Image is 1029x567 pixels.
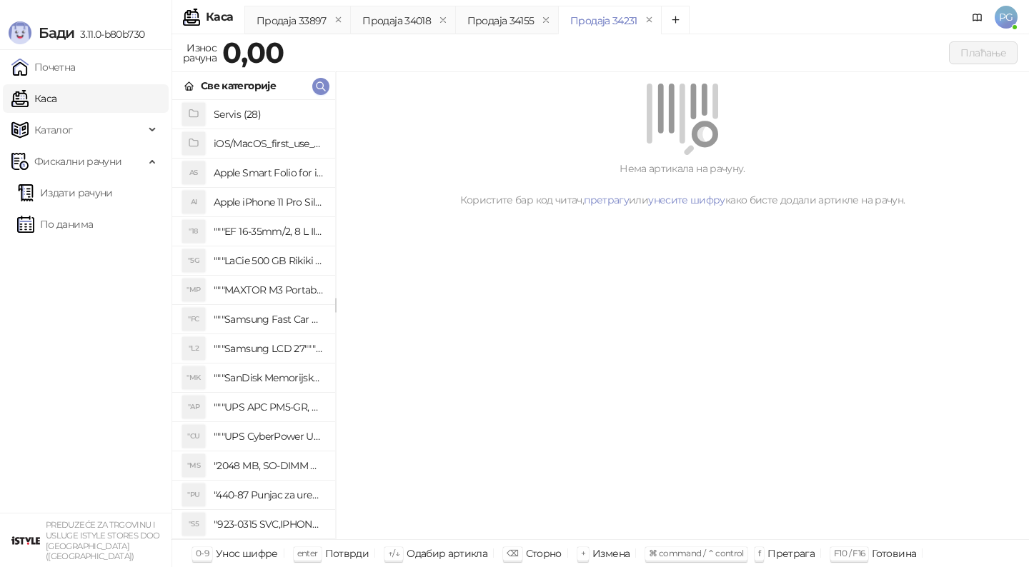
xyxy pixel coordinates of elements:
[297,548,318,558] span: enter
[214,249,324,272] h4: """LaCie 500 GB Rikiki USB 3.0 / Ultra Compact & Resistant aluminum / USB 3.0 / 2.5"""""""
[570,13,637,29] div: Продаја 34231
[11,526,40,555] img: 64x64-companyLogo-77b92cf4-9946-4f36-9751-bf7bb5fd2c7d.png
[648,194,725,206] a: унесите шифру
[526,544,562,563] div: Сторно
[353,161,1012,208] div: Нема артикала на рачуну. Користите бар код читач, или како бисте додали артикле на рачун.
[182,454,205,477] div: "MS
[214,454,324,477] h4: "2048 MB, SO-DIMM DDRII, 667 MHz, Napajanje 1,8 0,1 V, Latencija CL5"
[216,544,278,563] div: Унос шифре
[214,337,324,360] h4: """Samsung LCD 27"""" C27F390FHUXEN"""
[214,308,324,331] h4: """Samsung Fast Car Charge Adapter, brzi auto punja_, boja crna"""
[214,425,324,448] h4: """UPS CyberPower UT650EG, 650VA/360W , line-int., s_uko, desktop"""
[388,548,399,558] span: ↑/↓
[592,544,630,563] div: Измена
[182,308,205,331] div: "FC
[214,396,324,418] h4: """UPS APC PM5-GR, Essential Surge Arrest,5 utic_nica"""
[640,14,659,26] button: remove
[46,520,160,561] small: PREDUZEĆE ZA TRGOVINU I USLUGE ISTYLE STORES DOO [GEOGRAPHIC_DATA] ([GEOGRAPHIC_DATA])
[467,13,535,29] div: Продаја 34155
[172,100,335,539] div: grid
[39,24,74,41] span: Бади
[206,11,233,23] div: Каса
[872,544,916,563] div: Готовина
[767,544,815,563] div: Претрага
[214,191,324,214] h4: Apple iPhone 11 Pro Silicone Case - Black
[9,21,31,44] img: Logo
[214,132,324,155] h4: iOS/MacOS_first_use_assistance (4)
[649,548,744,558] span: ⌘ command / ⌃ control
[581,548,585,558] span: +
[34,116,73,144] span: Каталог
[182,161,205,184] div: AS
[214,103,324,126] h4: Servis (28)
[214,279,324,301] h4: """MAXTOR M3 Portable 2TB 2.5"""" crni eksterni hard disk HX-M201TCB/GM"""
[182,513,205,536] div: "S5
[34,147,121,176] span: Фискални рачуни
[11,53,76,81] a: Почетна
[507,548,518,558] span: ⌫
[407,544,487,563] div: Одабир артикла
[434,14,452,26] button: remove
[182,220,205,243] div: "18
[661,6,690,34] button: Add tab
[257,13,327,29] div: Продаја 33897
[196,548,209,558] span: 0-9
[182,191,205,214] div: AI
[17,179,113,207] a: Издати рачуни
[182,337,205,360] div: "L2
[584,194,629,206] a: претрагу
[201,78,276,94] div: Све категорије
[758,548,760,558] span: f
[834,548,865,558] span: F10 / F16
[325,544,369,563] div: Потврди
[362,13,431,29] div: Продаја 34018
[74,28,144,41] span: 3.11.0-b80b730
[180,39,219,67] div: Износ рачуна
[182,249,205,272] div: "5G
[182,366,205,389] div: "MK
[966,6,989,29] a: Документација
[17,210,93,239] a: По данима
[182,483,205,506] div: "PU
[214,483,324,506] h4: "440-87 Punjac za uredjaje sa micro USB portom 4/1, Stand."
[182,279,205,301] div: "MP
[214,513,324,536] h4: "923-0315 SVC,IPHONE 5/5S BATTERY REMOVAL TRAY Držač za iPhone sa kojim se otvara display
[222,35,284,70] strong: 0,00
[329,14,348,26] button: remove
[214,366,324,389] h4: """SanDisk Memorijska kartica 256GB microSDXC sa SD adapterom SDSQXA1-256G-GN6MA - Extreme PLUS, ...
[214,220,324,243] h4: """EF 16-35mm/2, 8 L III USM"""
[537,14,555,26] button: remove
[949,41,1018,64] button: Плаћање
[182,425,205,448] div: "CU
[11,84,56,113] a: Каса
[995,6,1018,29] span: PG
[182,396,205,418] div: "AP
[214,161,324,184] h4: Apple Smart Folio for iPad mini (A17 Pro) - Sage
